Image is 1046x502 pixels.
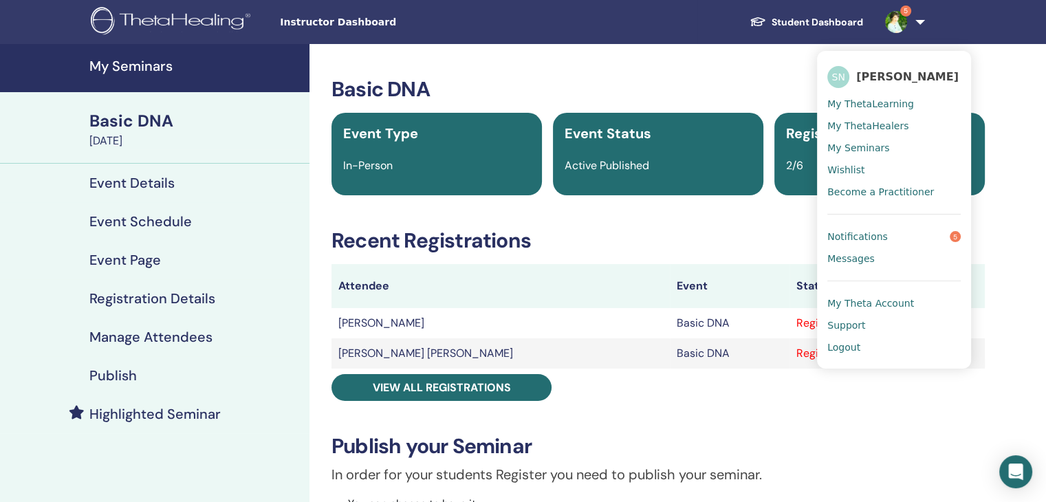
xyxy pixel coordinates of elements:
h3: Recent Registrations [331,228,985,253]
h3: Basic DNA [331,77,985,102]
a: Support [827,314,961,336]
td: [PERSON_NAME] [331,308,670,338]
img: default.jpg [885,11,907,33]
span: 5 [900,6,911,17]
span: Registrations [786,124,875,142]
span: My ThetaLearning [827,98,914,110]
a: Logout [827,336,961,358]
h4: Event Details [89,175,175,191]
p: In order for your students Register you need to publish your seminar. [331,464,985,485]
td: Basic DNA [670,338,789,369]
h4: Publish [89,367,137,384]
img: logo.png [91,7,255,38]
th: Attendee [331,264,670,308]
a: My Theta Account [827,292,961,314]
a: My ThetaHealers [827,115,961,137]
span: Event Type [343,124,418,142]
a: Student Dashboard [739,10,874,35]
h4: Highlighted Seminar [89,406,221,422]
th: Status [789,264,985,308]
h4: Event Schedule [89,213,192,230]
span: SN [827,66,849,88]
img: graduation-cap-white.svg [750,16,766,28]
span: Support [827,319,865,331]
th: Event [670,264,789,308]
div: Registered/Unpaid [796,345,978,362]
td: Basic DNA [670,308,789,338]
a: My ThetaLearning [827,93,961,115]
span: My Theta Account [827,297,914,309]
a: Notifications5 [827,226,961,248]
div: [DATE] [89,133,301,149]
ul: 5 [817,51,971,369]
a: Basic DNA[DATE] [81,109,309,149]
h4: My Seminars [89,58,301,74]
span: Wishlist [827,164,864,176]
td: [PERSON_NAME] [PERSON_NAME] [331,338,670,369]
span: Become a Practitioner [827,186,934,198]
a: Messages [827,248,961,270]
div: Registered/Unpaid [796,315,978,331]
span: My Seminars [827,142,889,154]
a: Become a Practitioner [827,181,961,203]
span: 2/6 [786,158,803,173]
h3: Publish your Seminar [331,434,985,459]
div: Open Intercom Messenger [999,455,1032,488]
span: 5 [950,231,961,242]
span: Logout [827,341,860,353]
span: Notifications [827,230,888,243]
h4: Registration Details [89,290,215,307]
a: View all registrations [331,374,552,401]
span: In-Person [343,158,393,173]
a: SN[PERSON_NAME] [827,61,961,93]
span: My ThetaHealers [827,120,908,132]
h4: Manage Attendees [89,329,213,345]
span: Instructor Dashboard [280,15,486,30]
span: Event Status [565,124,651,142]
span: Messages [827,252,875,265]
a: Wishlist [827,159,961,181]
a: My Seminars [827,137,961,159]
span: [PERSON_NAME] [856,69,959,84]
div: Basic DNA [89,109,301,133]
span: View all registrations [373,380,511,395]
h4: Event Page [89,252,161,268]
span: Active Published [565,158,649,173]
